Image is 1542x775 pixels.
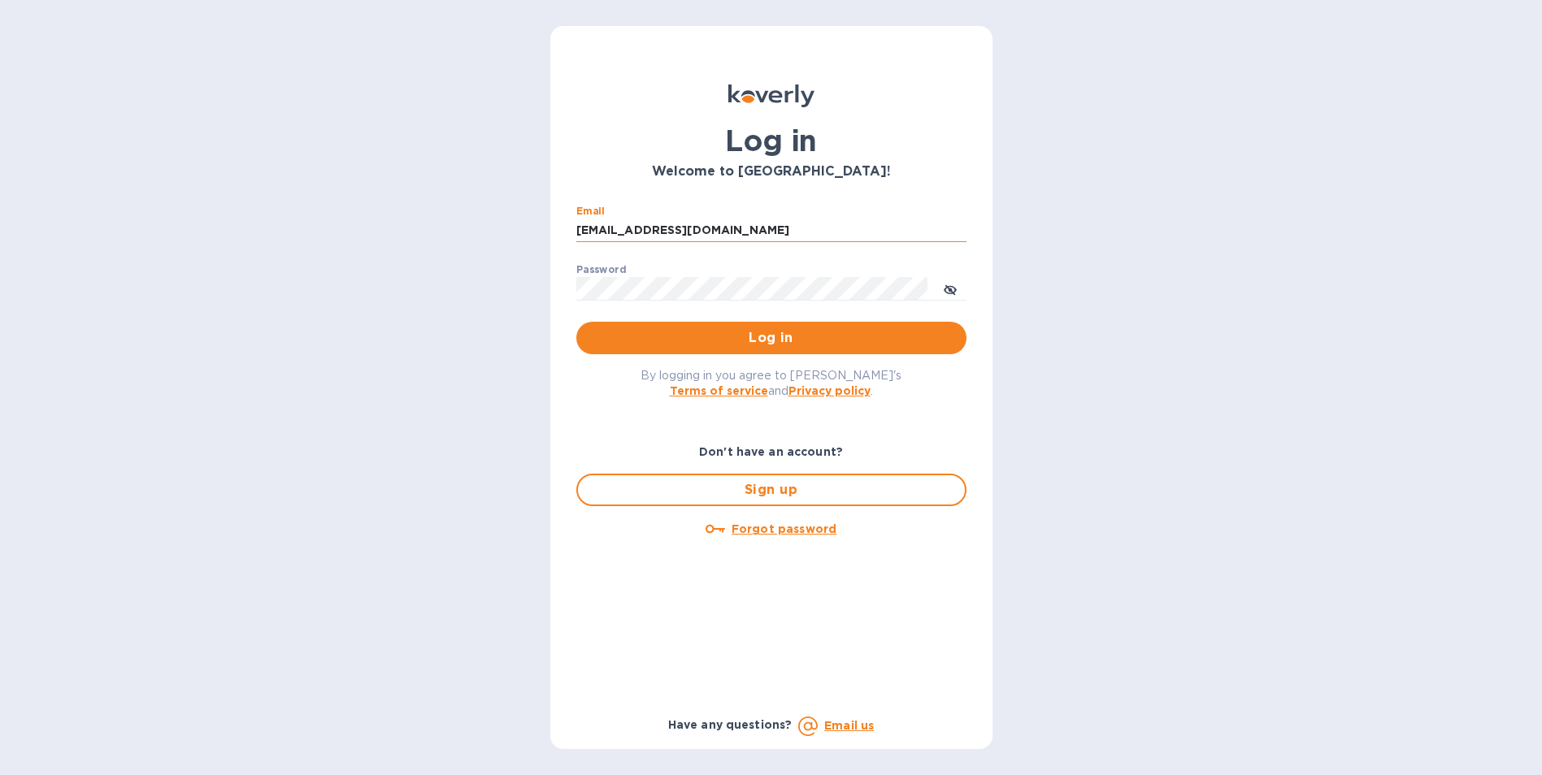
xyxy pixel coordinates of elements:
a: Email us [824,719,874,732]
span: By logging in you agree to [PERSON_NAME]'s and . [641,369,901,397]
span: Log in [589,328,953,348]
a: Privacy policy [788,384,871,397]
button: Sign up [576,474,966,506]
input: Enter email address [576,219,966,243]
u: Forgot password [732,522,836,535]
h3: Welcome to [GEOGRAPHIC_DATA]! [576,164,966,180]
img: Koverly [728,84,814,107]
span: Sign up [591,480,952,500]
label: Email [576,206,605,216]
label: Password [576,265,626,275]
b: Have any questions? [668,718,793,731]
button: Log in [576,322,966,354]
b: Don't have an account? [699,445,843,458]
button: toggle password visibility [934,272,966,305]
a: Terms of service [670,384,768,397]
h1: Log in [576,123,966,158]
